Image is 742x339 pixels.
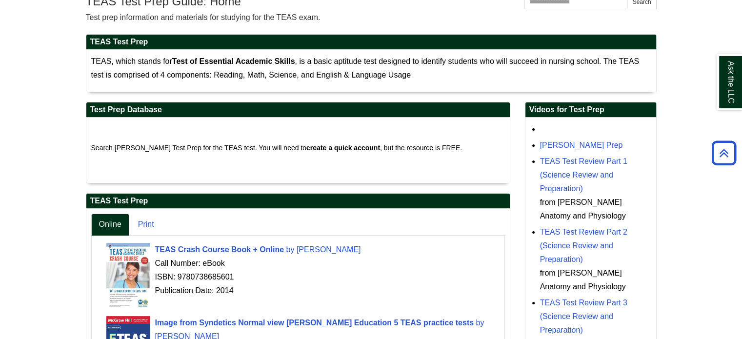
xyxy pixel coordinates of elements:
[540,228,627,263] a: TEAS Test Review Part 2 (Science Review and Preparation)
[91,55,651,82] p: TEAS, which stands for , is a basic aptitude test designed to identify students who will succeed ...
[155,245,284,254] span: TEAS Crash Course Book + Online
[86,35,656,50] h2: TEAS Test Prep
[476,319,484,327] span: by
[540,157,627,193] a: TEAS Test Review Part 1 (Science Review and Preparation)
[155,319,474,327] span: Image from Syndetics Normal view [PERSON_NAME] Education 5 TEAS practice tests
[306,144,380,152] strong: create a quick account
[106,270,500,284] div: ISBN: 9780738685601
[106,257,500,270] div: Call Number: eBook
[86,13,321,21] span: Test prep information and materials for studying for the TEAS exam.
[86,194,510,209] h2: TEAS Test Prep
[297,245,361,254] span: [PERSON_NAME]
[130,214,162,236] a: Print
[540,196,651,223] div: from [PERSON_NAME] Anatomy and Physiology
[708,146,740,160] a: Back to Top
[540,299,627,334] a: TEAS Test Review Part 3 (Science Review and Preparation)
[91,214,129,236] a: Online
[155,245,361,254] a: Cover Art TEAS Crash Course Book + Online by [PERSON_NAME]
[540,266,651,294] div: from [PERSON_NAME] Anatomy and Physiology
[106,243,150,309] img: Cover Art
[91,144,462,152] span: Search [PERSON_NAME] Test Prep for the TEAS test. You will need to , but the resource is FREE.
[106,284,500,298] div: Publication Date: 2014
[540,141,623,149] a: [PERSON_NAME] Prep
[286,245,294,254] span: by
[172,57,295,65] strong: Test of Essential Academic Skills
[525,102,656,118] h2: Videos for Test Prep
[86,102,510,118] h2: Test Prep Database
